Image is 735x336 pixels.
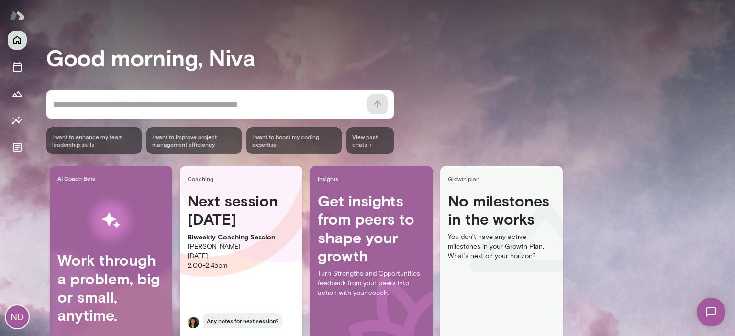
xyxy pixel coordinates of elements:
p: 2:00 - 2:45pm [188,261,295,271]
div: I want to enhance my team leadership skills [46,127,142,154]
h4: Work through a problem, big or small, anytime. [57,251,165,325]
h4: Next session [DATE] [188,192,295,228]
button: Growth Plan [8,84,27,103]
button: Home [8,31,27,50]
h3: Good morning, Niva [46,44,735,71]
h4: Get insights from peers to shape your growth [318,192,425,265]
p: [DATE] [188,251,295,261]
button: Insights [8,111,27,130]
p: Turn Strengths and Opportunities feedback from your peers into action with your coach. [318,269,425,298]
span: AI Coach Beta [57,174,168,182]
img: Mento [10,6,25,24]
span: Growth plan [448,175,559,183]
p: [PERSON_NAME] [188,242,295,251]
div: I want to improve project management efficiency [146,127,242,154]
h4: No milestones in the works [448,192,555,232]
button: Documents [8,138,27,157]
span: I want to enhance my team leadership skills [52,133,136,148]
img: AI Workflows [68,190,154,251]
span: Any notes for next session? [203,313,282,328]
span: View past chats -> [346,127,394,154]
span: I want to boost my coding expertise [252,133,336,148]
span: Coaching [188,175,299,183]
div: ND [6,305,29,328]
img: Nina [188,317,199,328]
button: Sessions [8,57,27,76]
p: You don’t have any active milestones in your Growth Plan. What’s next on your horizon? [448,232,555,261]
span: I want to improve project management efficiency [152,133,236,148]
p: Biweekly Coaching Session [188,232,295,242]
div: I want to boost my coding expertise [246,127,342,154]
span: Insights [318,175,429,183]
